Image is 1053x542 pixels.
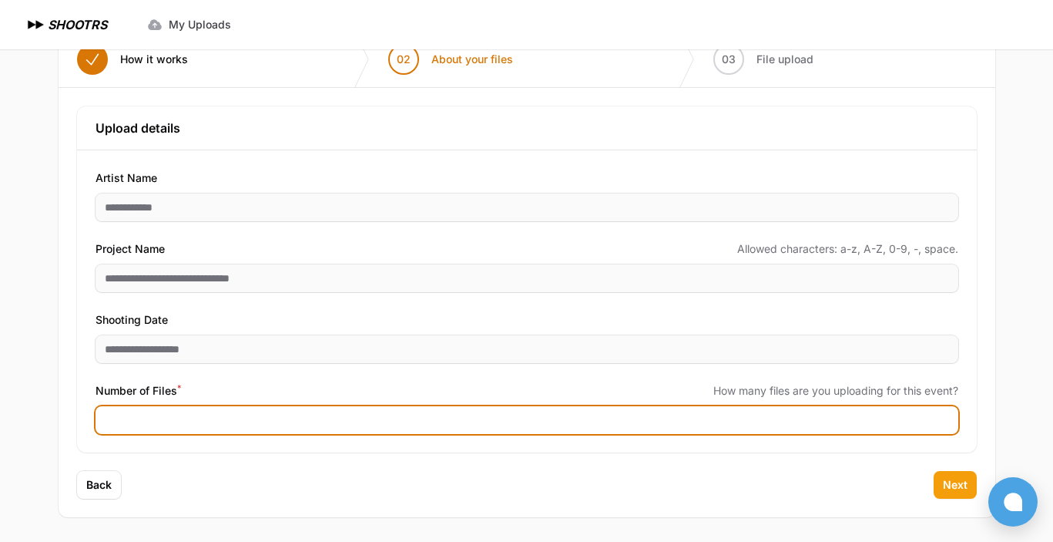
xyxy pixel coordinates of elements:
[59,32,206,87] button: How it works
[25,15,107,34] a: SHOOTRS SHOOTRS
[988,477,1038,527] button: Open chat window
[370,32,532,87] button: 02 About your files
[86,477,112,493] span: Back
[934,471,977,499] button: Next
[96,311,168,329] span: Shooting Date
[120,52,188,67] span: How it works
[713,383,958,399] span: How many files are you uploading for this event?
[96,382,181,400] span: Number of Files
[96,169,157,187] span: Artist Name
[169,17,231,32] span: My Uploads
[96,119,958,137] h3: Upload details
[737,241,958,257] span: Allowed characters: a-z, A-Z, 0-9, -, space.
[96,240,165,258] span: Project Name
[722,52,736,67] span: 03
[77,471,121,499] button: Back
[756,52,813,67] span: File upload
[138,11,240,39] a: My Uploads
[48,15,107,34] h1: SHOOTRS
[397,52,411,67] span: 02
[431,52,513,67] span: About your files
[695,32,832,87] button: 03 File upload
[25,15,48,34] img: SHOOTRS
[943,477,967,493] span: Next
